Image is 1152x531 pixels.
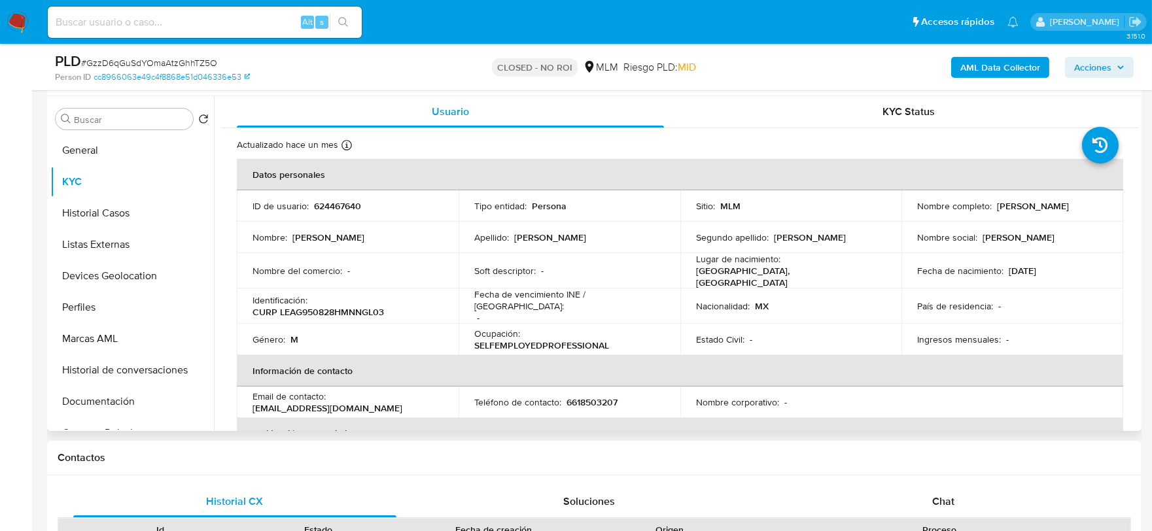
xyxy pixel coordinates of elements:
button: KYC [50,166,214,197]
div: MLM [583,60,618,75]
button: search-icon [330,13,357,31]
button: Buscar [61,114,71,124]
span: Accesos rápidos [921,15,994,29]
p: Teléfono de contacto : [474,396,561,408]
p: Fecha de nacimiento : [917,265,1004,277]
p: MLM [720,200,741,212]
button: Marcas AML [50,323,214,354]
p: [PERSON_NAME] [997,200,1069,212]
p: Soft descriptor : [474,265,536,277]
p: 624467640 [314,200,361,212]
span: Alt [302,16,313,28]
button: Devices Geolocation [50,260,214,292]
p: [PERSON_NAME] [774,231,846,243]
p: [PERSON_NAME] [292,231,364,243]
a: cc8966063e49c4f8868e51d046336e53 [94,71,250,83]
button: Perfiles [50,292,214,323]
p: Tipo entidad : [474,200,527,212]
b: PLD [55,50,81,71]
p: [PERSON_NAME] [514,231,586,243]
p: Nombre : [253,231,287,243]
span: MID [678,60,696,75]
span: Chat [932,494,954,509]
p: Ingresos mensuales : [917,334,1001,345]
p: - [477,312,480,324]
p: - [750,334,752,345]
p: [PERSON_NAME] [983,231,1055,243]
span: Historial CX [206,494,263,509]
p: Fecha de vencimiento INE / [GEOGRAPHIC_DATA] : [474,288,665,312]
span: Usuario [432,104,469,119]
p: Apellido : [474,231,509,243]
button: Volver al orden por defecto [198,114,209,128]
p: CLOSED - NO ROI [492,58,578,77]
p: Actualizado hace un mes [237,139,338,151]
button: Cruces y Relaciones [50,417,214,449]
a: Salir [1128,15,1142,29]
span: s [320,16,324,28]
p: - [347,265,350,277]
p: Segundo apellido : [696,231,769,243]
p: 6618503207 [567,396,618,408]
p: País de residencia : [917,300,993,312]
p: Persona [532,200,567,212]
p: [GEOGRAPHIC_DATA], [GEOGRAPHIC_DATA] [696,265,881,288]
p: Identificación : [253,294,307,306]
p: Sitio : [696,200,715,212]
span: # GzzD6qGuSdYOmaAtzGhhTZ5O [81,56,217,69]
span: Acciones [1074,57,1111,78]
button: AML Data Collector [951,57,1049,78]
p: ID de usuario : [253,200,309,212]
button: General [50,135,214,166]
button: Historial Casos [50,197,214,229]
p: dalia.goicochea@mercadolibre.com.mx [1050,16,1124,28]
button: Historial de conversaciones [50,354,214,386]
p: MX [755,300,769,312]
span: KYC Status [883,104,935,119]
p: - [998,300,1001,312]
input: Buscar [74,114,188,126]
p: - [784,396,787,408]
p: Nombre social : [917,231,977,243]
span: Riesgo PLD: [623,60,696,75]
th: Información de contacto [237,355,1123,386]
span: Soluciones [563,494,615,509]
p: Lugar de nacimiento : [696,253,780,265]
p: Nombre del comercio : [253,265,342,277]
h1: Contactos [58,451,1131,464]
button: Listas Externas [50,229,214,260]
button: Acciones [1065,57,1134,78]
button: Documentación [50,386,214,417]
a: Notificaciones [1007,16,1019,27]
p: Género : [253,334,285,345]
b: Person ID [55,71,91,83]
p: [DATE] [1009,265,1036,277]
p: Nacionalidad : [696,300,750,312]
p: SELFEMPLOYEDPROFESSIONAL [474,339,609,351]
p: [EMAIL_ADDRESS][DOMAIN_NAME] [253,402,402,414]
input: Buscar usuario o caso... [48,14,362,31]
p: - [1006,334,1009,345]
p: Nombre completo : [917,200,992,212]
th: Datos personales [237,159,1123,190]
p: Email de contacto : [253,390,326,402]
p: Estado Civil : [696,334,744,345]
p: Ocupación : [474,328,520,339]
p: Nombre corporativo : [696,396,779,408]
p: M [290,334,298,345]
p: - [541,265,544,277]
p: CURP LEAG950828HMNNGL03 [253,306,384,318]
span: 3.151.0 [1126,31,1145,41]
b: AML Data Collector [960,57,1040,78]
th: Verificación y cumplimiento [237,418,1123,449]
